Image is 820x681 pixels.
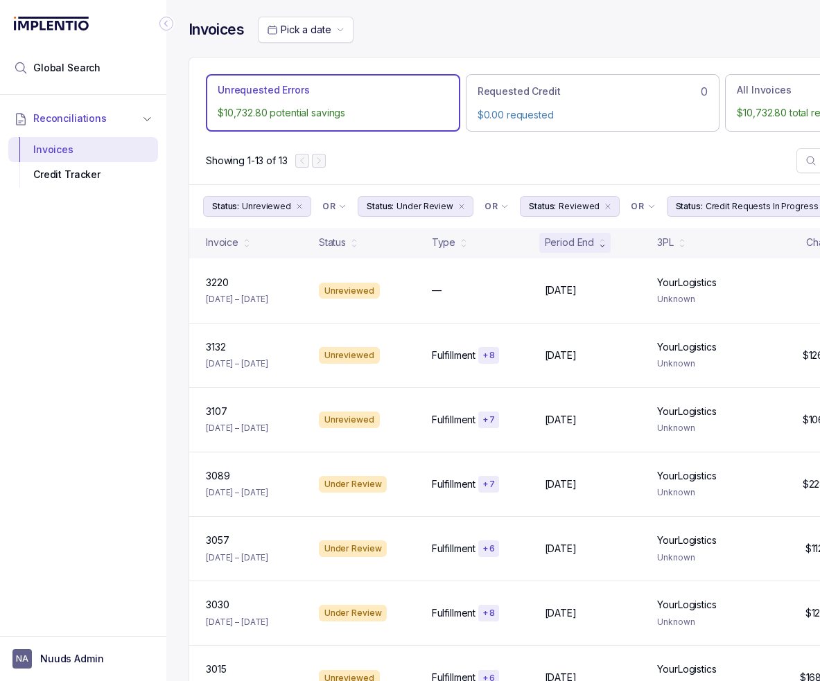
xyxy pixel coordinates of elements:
[319,283,380,299] div: Unreviewed
[657,421,753,435] p: Unknown
[657,469,716,483] p: YourLogistics
[206,405,227,418] p: 3107
[657,276,716,290] p: YourLogistics
[396,200,453,213] p: Under Review
[322,201,347,212] li: Filter Chip Connector undefined
[206,276,228,290] p: 3220
[482,414,495,425] p: + 7
[33,61,101,75] span: Global Search
[206,615,268,629] p: [DATE] – [DATE]
[189,20,244,39] h4: Invoices
[657,405,716,418] p: YourLogistics
[482,350,495,361] p: + 8
[520,196,620,217] button: Filter Chip Reviewed
[432,542,476,556] p: Fulfillment
[12,649,154,669] button: User initialsNuuds Admin
[657,533,716,547] p: YourLogistics
[657,357,753,371] p: Unknown
[12,649,32,669] span: User initials
[545,606,577,620] p: [DATE]
[319,476,387,493] div: Under Review
[657,236,674,249] div: 3PL
[319,347,380,364] div: Unreviewed
[657,340,716,354] p: YourLogistics
[19,137,147,162] div: Invoices
[367,200,394,213] p: Status:
[206,469,229,483] p: 3089
[267,23,331,37] search: Date Range Picker
[545,348,577,362] p: [DATE]
[545,283,577,297] p: [DATE]
[657,486,753,499] p: Unknown
[206,340,225,354] p: 3132
[706,200,819,213] p: Credit Requests In Progress
[657,598,716,612] p: YourLogistics
[8,103,158,134] button: Reconciliations
[281,24,331,35] span: Pick a date
[432,348,476,362] p: Fulfillment
[218,83,309,97] p: Unrequested Errors
[485,201,498,212] p: OR
[33,112,107,125] span: Reconciliations
[479,197,514,216] button: Filter Chip Connector undefined
[485,201,509,212] li: Filter Chip Connector undefined
[482,479,495,490] p: + 7
[206,154,287,168] div: Remaining page entries
[203,196,311,217] button: Filter Chip Unreviewed
[482,543,495,554] p: + 6
[218,106,448,120] p: $10,732.80 potential savings
[258,17,354,43] button: Date Range Picker
[432,413,476,427] p: Fulfillment
[206,154,287,168] p: Showing 1-13 of 13
[545,477,577,491] p: [DATE]
[242,200,291,213] p: Unreviewed
[206,486,268,499] p: [DATE] – [DATE]
[206,598,229,612] p: 3030
[545,236,595,249] div: Period End
[482,608,495,619] p: + 8
[206,421,268,435] p: [DATE] – [DATE]
[317,197,352,216] button: Filter Chip Connector undefined
[545,542,577,556] p: [DATE]
[625,197,661,216] button: Filter Chip Connector undefined
[206,533,229,547] p: 3057
[657,551,753,565] p: Unknown
[529,200,556,213] p: Status:
[322,201,335,212] p: OR
[319,540,387,557] div: Under Review
[294,201,305,212] div: remove content
[206,236,238,249] div: Invoice
[631,201,655,212] li: Filter Chip Connector undefined
[319,412,380,428] div: Unreviewed
[602,201,613,212] div: remove content
[545,413,577,427] p: [DATE]
[657,292,753,306] p: Unknown
[212,200,239,213] p: Status:
[478,108,708,122] p: $0.00 requested
[206,292,268,306] p: [DATE] – [DATE]
[8,134,158,191] div: Reconciliations
[432,477,476,491] p: Fulfillment
[559,200,600,213] p: Reviewed
[432,283,442,297] p: —
[657,615,753,629] p: Unknown
[40,652,103,666] p: Nuuds Admin
[319,605,387,621] div: Under Review
[158,15,175,32] div: Collapse Icon
[206,662,226,676] p: 3015
[19,162,147,187] div: Credit Tracker
[206,551,268,565] p: [DATE] – [DATE]
[657,662,716,676] p: YourLogistics
[206,357,268,371] p: [DATE] – [DATE]
[432,606,476,620] p: Fulfillment
[456,201,467,212] div: remove content
[737,83,791,97] p: All Invoices
[358,196,473,217] button: Filter Chip Under Review
[432,236,455,249] div: Type
[478,85,561,98] p: Requested Credit
[478,83,708,100] div: 0
[319,236,346,249] div: Status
